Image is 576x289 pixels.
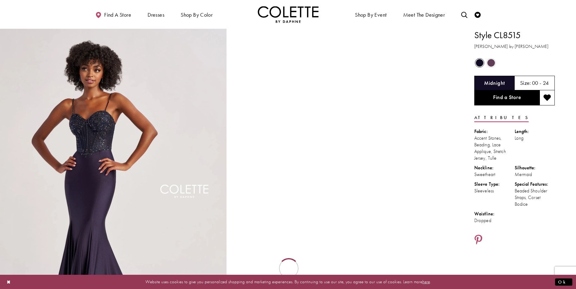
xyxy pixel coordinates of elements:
span: Dresses [148,12,164,18]
video: Style CL8515 Colette by Daphne #1 autoplay loop mute video [230,29,456,142]
div: Mermaid [515,171,555,178]
button: Submit Dialog [555,278,572,286]
span: Dresses [146,6,166,23]
a: Find a Store [474,90,540,105]
span: Shop by color [181,12,213,18]
a: Check Wishlist [473,6,482,23]
div: Sleeve Type: [474,181,515,188]
button: Close Dialog [4,277,14,287]
img: Colette by Daphne [258,6,319,23]
h5: Chosen color [484,80,505,86]
h1: Style CL8515 [474,29,555,42]
a: Share using Pinterest - Opens in new tab [474,234,482,246]
div: Length: [515,128,555,135]
h5: 00 - 24 [532,80,549,86]
span: Find a store [104,12,131,18]
a: here [422,279,430,285]
div: Plum [486,58,496,68]
div: Long [515,135,555,141]
span: Size: [520,79,531,86]
a: Meet the designer [402,6,447,23]
div: Midnight [474,58,485,68]
a: Find a store [94,6,133,23]
div: Product color controls state depends on size chosen [474,57,555,69]
a: Visit Home Page [258,6,319,23]
p: Website uses cookies to give you personalized shopping and marketing experiences. By continuing t... [44,278,532,286]
span: Meet the designer [403,12,445,18]
div: Sleeveless [474,188,515,194]
div: Beaded Shoulder Straps, Corset Bodice [515,188,555,208]
span: Shop By Event [355,12,387,18]
div: Accent Stones, Beading, Lace Applique, Stretch Jersey, Tulle [474,135,515,161]
a: Attributes [474,113,529,122]
div: Dropped [474,217,515,224]
div: Silhouette: [515,164,555,171]
div: Fabric: [474,128,515,135]
span: Shop by color [179,6,214,23]
button: Add to wishlist [540,90,555,105]
div: Neckline: [474,164,515,171]
a: Toggle search [460,6,469,23]
div: Sweetheart [474,171,515,178]
span: Shop By Event [353,6,388,23]
h3: [PERSON_NAME] by [PERSON_NAME] [474,43,555,50]
div: Special Features: [515,181,555,188]
div: Waistline: [474,211,515,217]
